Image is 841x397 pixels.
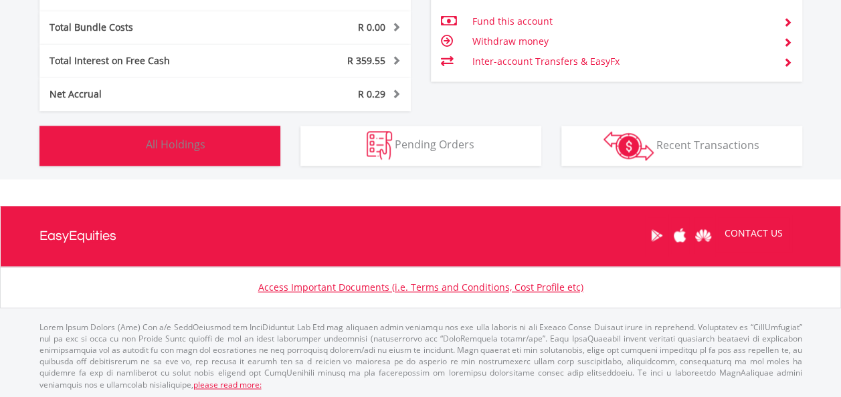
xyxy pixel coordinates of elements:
button: All Holdings [39,126,280,166]
p: Lorem Ipsum Dolors (Ame) Con a/e SeddOeiusmod tem InciDiduntut Lab Etd mag aliquaen admin veniamq... [39,321,802,390]
a: Access Important Documents (i.e. Terms and Conditions, Cost Profile etc) [258,281,583,293]
span: R 359.55 [347,54,385,67]
td: Withdraw money [472,31,772,51]
img: transactions-zar-wht.png [603,131,654,160]
button: Pending Orders [300,126,541,166]
span: Pending Orders [395,137,474,152]
span: Recent Transactions [656,137,759,152]
div: Total Interest on Free Cash [39,54,256,68]
a: EasyEquities [39,206,116,266]
a: please read more: [193,379,262,390]
span: R 0.29 [358,88,385,100]
button: Recent Transactions [561,126,802,166]
a: Apple [668,215,692,256]
div: Total Bundle Costs [39,21,256,34]
img: holdings-wht.png [114,131,143,160]
td: Fund this account [472,11,772,31]
a: Google Play [645,215,668,256]
img: pending_instructions-wht.png [367,131,392,160]
a: Huawei [692,215,715,256]
a: CONTACT US [715,215,792,252]
span: R 0.00 [358,21,385,33]
div: Net Accrual [39,88,256,101]
span: All Holdings [146,137,205,152]
td: Inter-account Transfers & EasyFx [472,51,772,72]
